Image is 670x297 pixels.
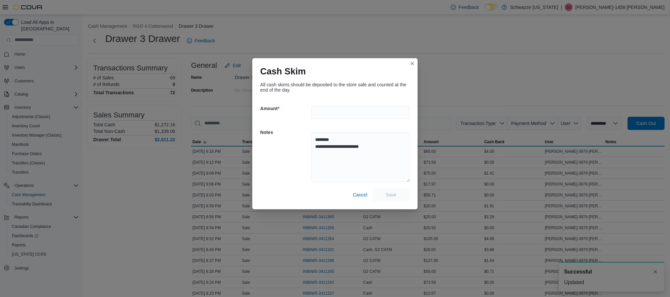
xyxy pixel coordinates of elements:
span: Cancel [353,191,367,198]
h5: Notes [260,126,310,139]
h5: Amount [260,102,310,115]
span: Save [386,191,397,198]
h1: Cash Skim [260,66,306,77]
div: All cash skims should be deposited to the store safe and counted at the end of the day. [260,82,410,93]
button: Save [373,188,410,201]
button: Cancel [350,188,370,201]
button: Closes this modal window [408,60,416,67]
